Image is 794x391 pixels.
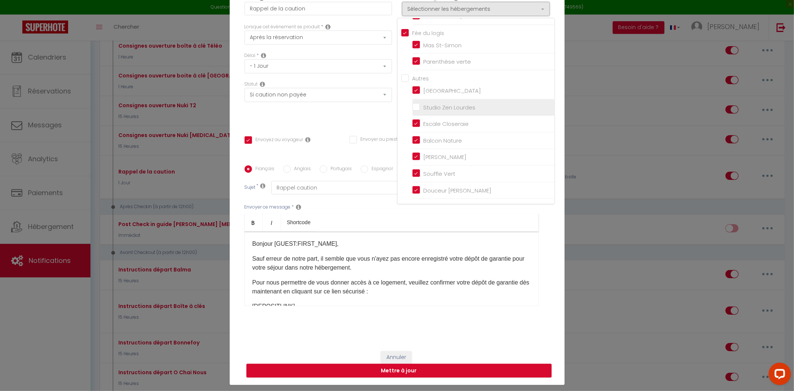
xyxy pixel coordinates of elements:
p: Bonjour [GUEST:FIRST_NAME], [252,239,531,248]
label: Portugais [327,165,352,174]
label: Anglais [291,165,311,174]
p: Sauf erreur de notre part, il semble que vous n'ayez pas encore enregistré votre dépôt de garanti... [252,254,531,272]
i: Action Time [261,53,267,58]
button: Sélectionner les hébergements [402,2,550,16]
label: Sujet [245,184,256,192]
a: Italic [263,213,281,231]
label: Statut [245,81,258,88]
span: Douceur [PERSON_NAME] [424,187,492,194]
iframe: LiveChat chat widget [763,360,794,391]
label: Espagnol [368,165,393,174]
span: Souffle Vert [424,170,456,178]
p: Pour nous permettre de vous donner accès à ce logement, veuillez confirmer votre dépôt de garanti... [252,278,531,296]
span: Mas St-Simon [424,41,462,49]
a: Shortcode [281,213,317,231]
i: Event Occur [326,24,331,30]
label: Français [252,165,275,174]
i: Message [296,204,302,210]
i: Subject [261,183,266,189]
i: Booking status [260,81,265,87]
span: Fée du logis [412,29,444,37]
label: Envoyez au voyageur [252,136,303,144]
span: Balcon Nature [424,137,462,144]
label: Lorsque cet événement se produit [245,23,320,31]
button: Annuler [381,351,412,364]
label: Délai [245,52,256,59]
label: Envoyer ce message [245,204,291,211]
i: Envoyer au voyageur [306,137,311,143]
p: [DEPOSITLINK] [252,302,531,311]
a: Bold [245,213,263,231]
span: Studio Zen Lourdes [424,104,476,111]
button: Mettre à jour [246,364,552,378]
